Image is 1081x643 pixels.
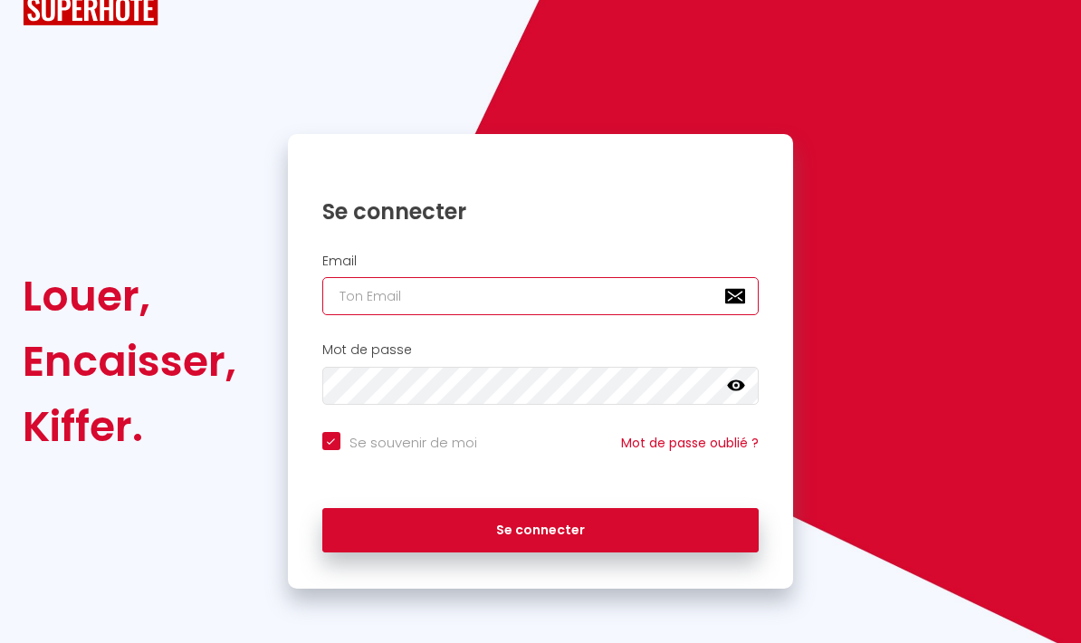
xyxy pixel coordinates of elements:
input: Ton Email [322,277,760,315]
h1: Se connecter [322,197,760,226]
a: Mot de passe oublié ? [621,434,759,452]
button: Ouvrir le widget de chat LiveChat [14,7,69,62]
div: Louer, [23,264,236,329]
div: Encaisser, [23,329,236,394]
button: Se connecter [322,508,760,553]
h2: Mot de passe [322,342,760,358]
div: Kiffer. [23,394,236,459]
h2: Email [322,254,760,269]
